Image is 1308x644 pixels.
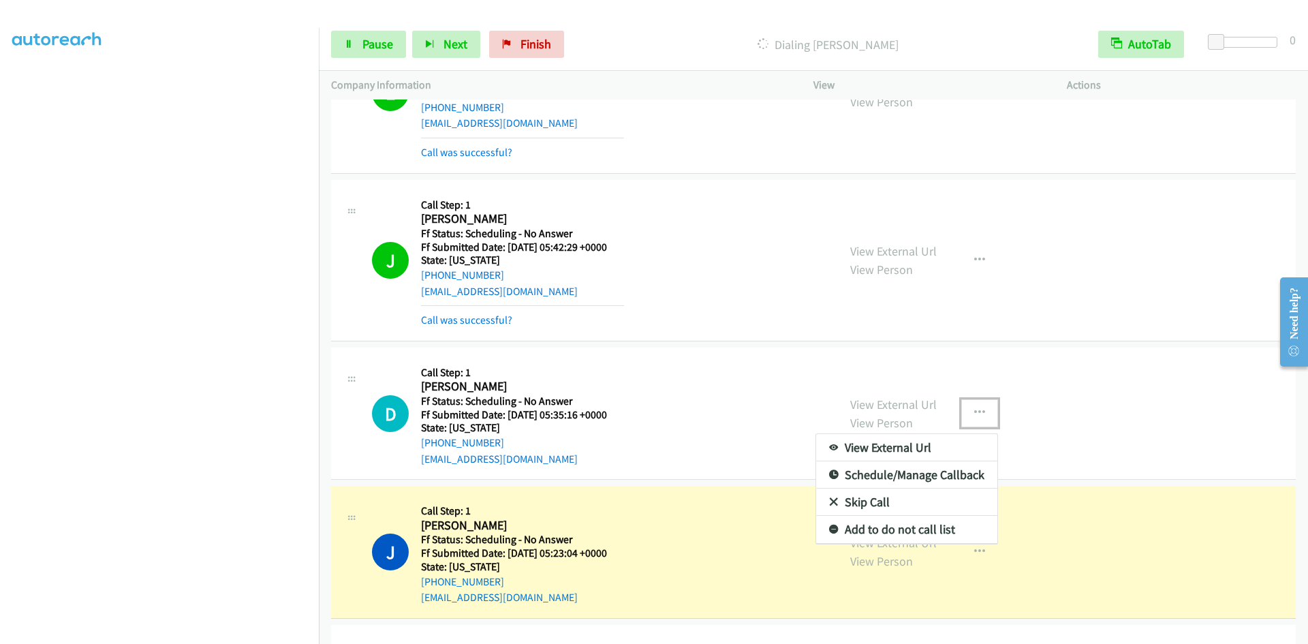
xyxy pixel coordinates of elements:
[372,534,409,570] h1: J
[816,516,997,543] a: Add to do not call list
[816,461,997,489] a: Schedule/Manage Callback
[816,489,997,516] a: Skip Call
[1268,268,1308,376] iframe: Resource Center
[816,434,997,461] a: View External Url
